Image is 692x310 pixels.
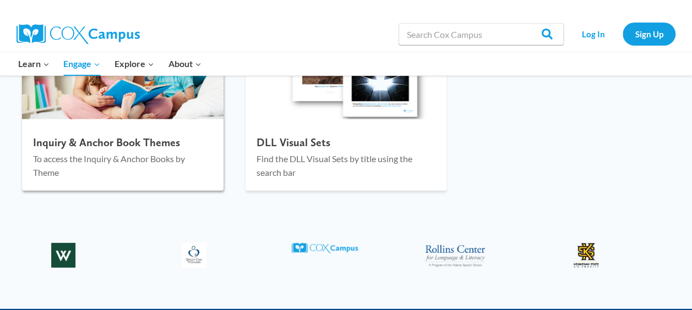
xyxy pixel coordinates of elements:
button: Child menu of About [161,52,209,75]
a: Log In [569,23,617,45]
h4: Inquiry & Anchor Book Themes [33,136,212,149]
img: rollins_logo-1-300x116.png [414,235,497,276]
button: Child menu of Learn [11,52,57,75]
p: To access the Inquiry & Anchor Books by Theme [33,152,212,180]
a: DLL Visual Sets Find the DLL Visual Sets by title using the search bar [246,13,447,191]
img: Kennesaw-Logo-1-298x300.png [544,235,627,276]
img: Cox Campus [17,24,140,44]
p: Find the DLL Visual Sets by title using the search bar [257,152,436,180]
nav: Primary Navigation [11,52,208,75]
img: CoxCampus-Logo-Blue-1-1-300x48.png [284,235,366,262]
nav: Secondary Navigation [569,23,675,45]
a: Sign Up [623,23,675,45]
img: Quality-Care-for-Children-1-300x300.png [152,235,235,276]
button: Child menu of Explore [107,52,161,75]
input: Search Cox Campus [399,23,564,45]
img: westminster_sq_green-1.png [22,235,105,276]
h4: DLL Visual Sets [257,136,436,149]
button: Child menu of Engage [57,52,108,75]
a: Inquiry & Anchor Book Themes To access the Inquiry & Anchor Books by Theme [22,13,224,191]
